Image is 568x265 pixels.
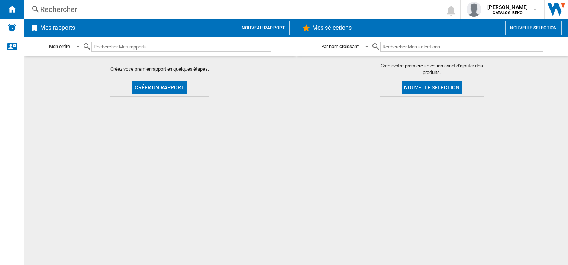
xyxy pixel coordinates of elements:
[132,81,187,94] button: Créer un rapport
[91,42,271,52] input: Rechercher Mes rapports
[7,23,16,32] img: alerts-logo.svg
[402,81,462,94] button: Nouvelle selection
[49,44,70,49] div: Mon ordre
[311,21,353,35] h2: Mes sélections
[39,21,77,35] h2: Mes rapports
[40,4,419,15] div: Rechercher
[493,10,523,15] b: CATALOG BEKO
[321,44,359,49] div: Par nom croissant
[380,42,543,52] input: Rechercher Mes sélections
[505,21,562,35] button: Nouvelle selection
[487,3,528,11] span: [PERSON_NAME]
[467,2,481,17] img: profile.jpg
[237,21,290,35] button: Nouveau rapport
[110,66,209,73] span: Créez votre premier rapport en quelques étapes.
[380,63,484,76] span: Créez votre première sélection avant d'ajouter des produits.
